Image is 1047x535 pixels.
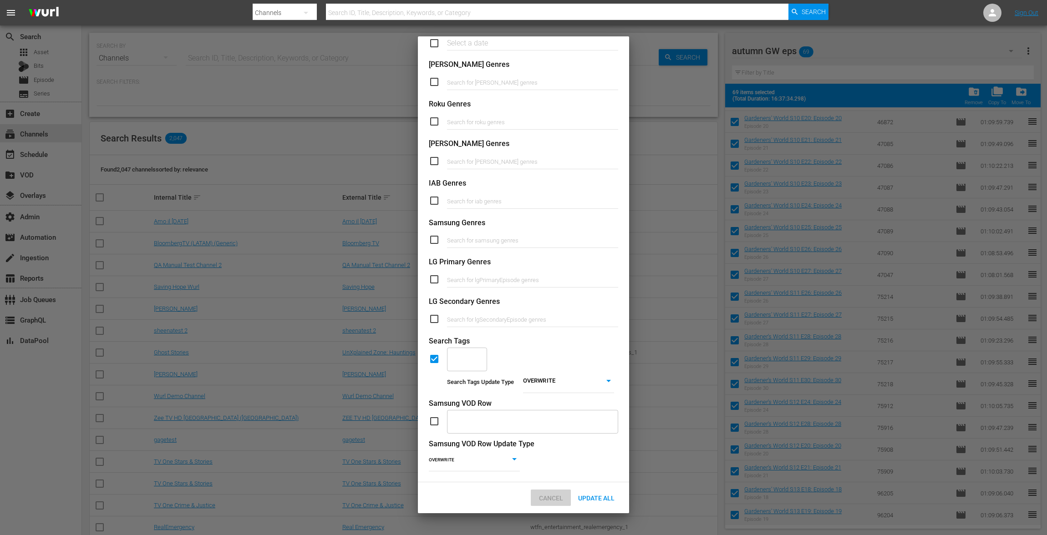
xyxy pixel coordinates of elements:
[429,257,618,267] div: LG Primary Genres
[429,99,618,110] div: Roku Genres
[523,375,614,388] div: OVERWRITE
[802,4,826,20] span: Search
[429,439,618,449] div: Samsung VOD Row Update Type
[571,490,622,506] button: Update All
[429,454,520,466] div: OVERWRITE
[429,336,618,347] div: Search Tags
[447,378,514,387] div: Search Tags Update Type
[1015,9,1038,16] a: Sign Out
[429,60,618,70] div: [PERSON_NAME] Genres
[429,139,618,149] div: [PERSON_NAME] Genres
[429,178,618,189] div: IAB Genres
[571,495,622,502] span: Update All
[5,7,16,18] span: menu
[429,218,618,228] div: Samsung Genres
[531,490,571,506] button: Cancel
[429,399,618,409] div: Samsung VOD Row
[788,4,828,20] button: Search
[532,495,570,502] span: Cancel
[22,2,66,24] img: ans4CAIJ8jUAAAAAAAAAAAAAAAAAAAAAAAAgQb4GAAAAAAAAAAAAAAAAAAAAAAAAJMjXAAAAAAAAAAAAAAAAAAAAAAAAgAT5G...
[429,297,618,307] div: LG Secondary Genres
